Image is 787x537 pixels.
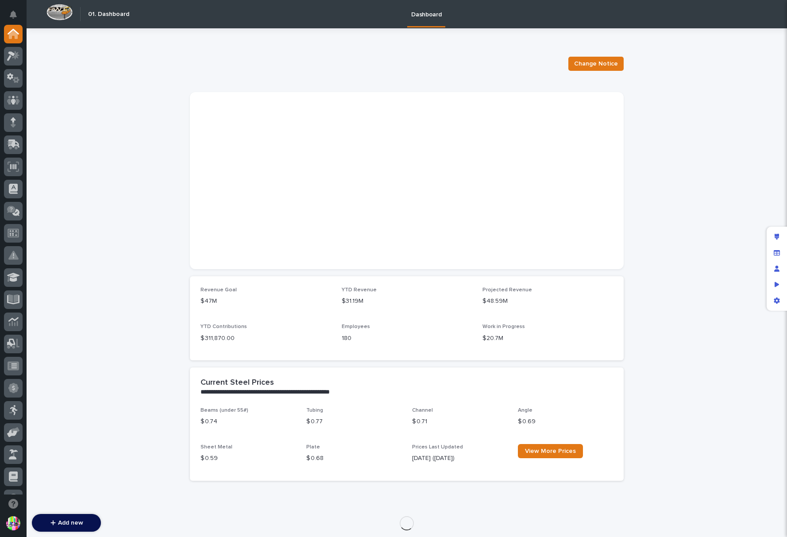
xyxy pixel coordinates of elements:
[11,11,23,25] div: Notifications
[88,11,129,18] h2: 01. Dashboard
[201,454,296,463] p: $ 0.59
[518,417,613,426] p: $ 0.69
[412,444,463,450] span: Prices Last Updated
[201,324,247,329] span: YTD Contributions
[482,297,613,306] p: $48.59M
[482,287,532,293] span: Projected Revenue
[769,277,785,293] div: Preview as
[769,293,785,309] div: App settings
[412,454,507,463] p: [DATE] ([DATE])
[4,5,23,24] button: Notifications
[32,514,101,532] button: Add new
[201,378,274,388] h2: Current Steel Prices
[306,408,323,413] span: Tubing
[518,408,532,413] span: Angle
[201,444,232,450] span: Sheet Metal
[482,334,613,343] p: $20.7M
[201,417,296,426] p: $ 0.74
[769,245,785,261] div: Manage fields and data
[412,417,507,426] p: $ 0.71
[201,287,237,293] span: Revenue Goal
[518,444,583,458] a: View More Prices
[342,297,472,306] p: $31.19M
[412,408,433,413] span: Channel
[4,495,23,513] button: Open support chat
[568,57,624,71] button: Change Notice
[4,514,23,533] button: users-avatar
[574,59,618,68] span: Change Notice
[482,324,525,329] span: Work in Progress
[201,408,248,413] span: Beams (under 55#)
[46,4,73,20] img: Workspace Logo
[769,261,785,277] div: Manage users
[525,448,576,454] span: View More Prices
[342,324,370,329] span: Employees
[306,417,401,426] p: $ 0.77
[201,297,331,306] p: $47M
[306,444,320,450] span: Plate
[342,334,472,343] p: 180
[306,454,401,463] p: $ 0.68
[769,229,785,245] div: Edit layout
[342,287,377,293] span: YTD Revenue
[201,334,331,343] p: $ 311,870.00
